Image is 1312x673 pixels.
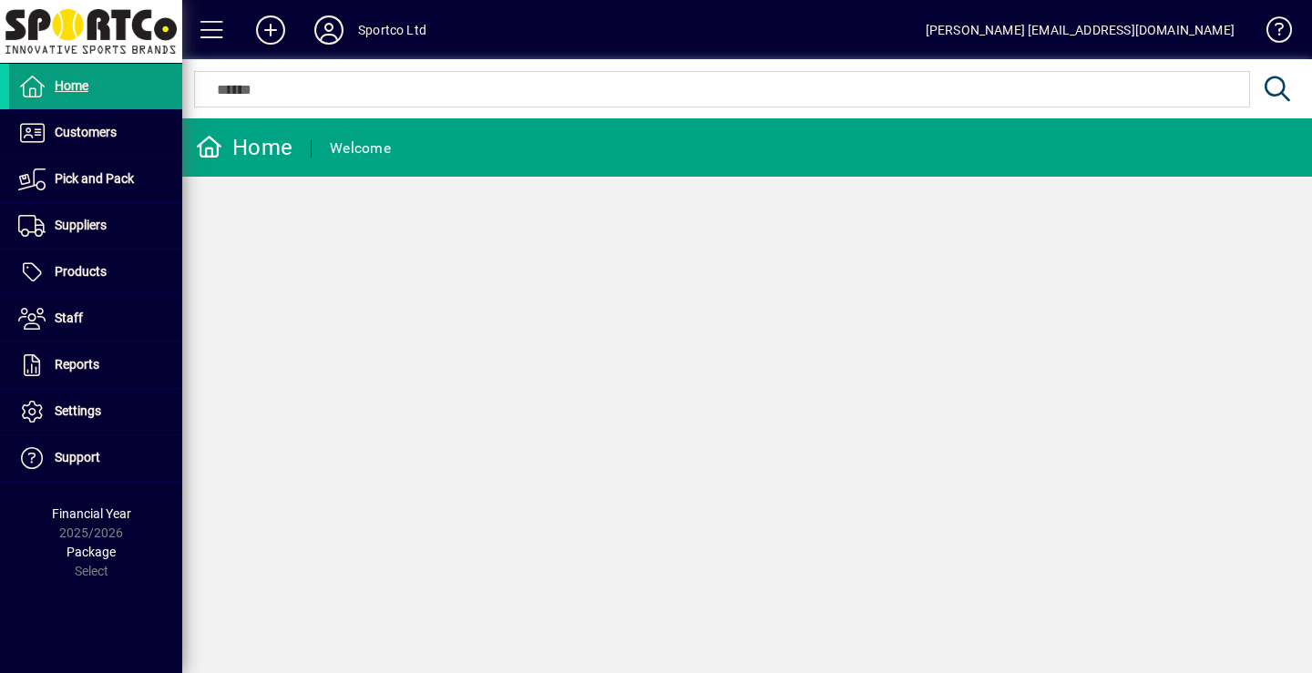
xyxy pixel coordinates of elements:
a: Pick and Pack [9,157,182,202]
a: Knowledge Base [1253,4,1289,63]
a: Customers [9,110,182,156]
div: Sportco Ltd [358,15,426,45]
a: Staff [9,296,182,342]
span: Package [67,545,116,559]
a: Support [9,435,182,481]
span: Pick and Pack [55,171,134,186]
span: Suppliers [55,218,107,232]
div: Home [196,133,292,162]
div: Welcome [330,134,391,163]
button: Add [241,14,300,46]
span: Home [55,78,88,93]
span: Support [55,450,100,464]
span: Products [55,264,107,279]
span: Staff [55,311,83,325]
a: Settings [9,389,182,434]
div: [PERSON_NAME] [EMAIL_ADDRESS][DOMAIN_NAME] [926,15,1235,45]
a: Suppliers [9,203,182,249]
span: Customers [55,125,117,139]
a: Reports [9,342,182,388]
span: Settings [55,403,101,418]
span: Financial Year [52,506,131,521]
a: Products [9,250,182,295]
button: Profile [300,14,358,46]
span: Reports [55,357,99,372]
